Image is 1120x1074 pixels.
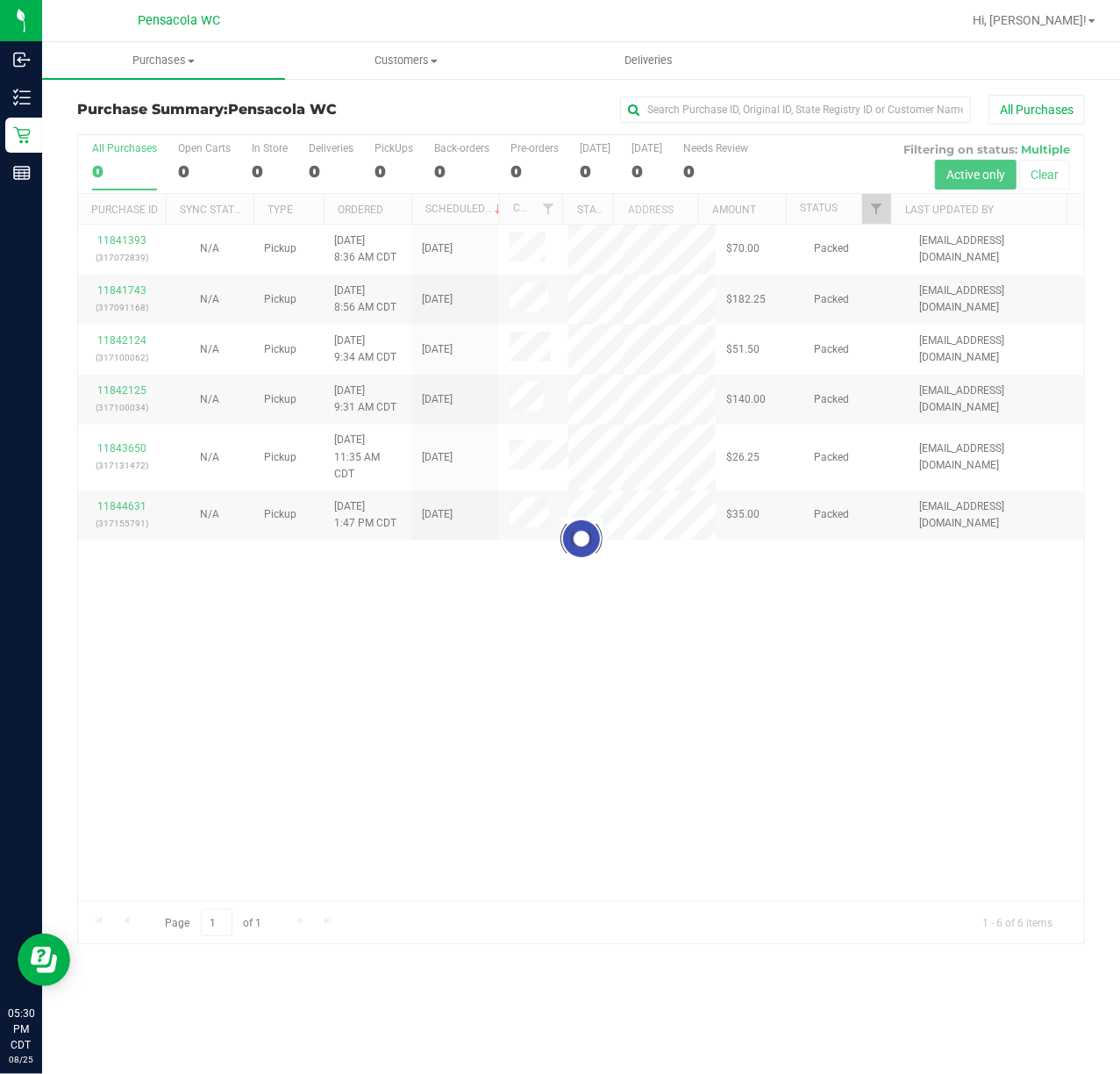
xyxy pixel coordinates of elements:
[77,102,413,118] h3: Purchase Summary:
[13,164,31,182] inline-svg: Reports
[8,1053,34,1066] p: 08/25
[13,51,31,68] inline-svg: Inbound
[527,42,770,79] a: Deliveries
[8,1006,34,1053] p: 05:30 PM CDT
[13,126,31,144] inline-svg: Retail
[42,42,285,79] a: Purchases
[18,934,70,986] iframe: Resource center
[973,13,1087,27] span: Hi, [PERSON_NAME]!
[285,42,528,79] a: Customers
[620,97,971,123] input: Search Purchase ID, Original ID, State Registry ID or Customer Name...
[42,53,285,68] span: Purchases
[601,53,696,68] span: Deliveries
[13,89,31,106] inline-svg: Inventory
[138,13,220,28] span: Pensacola WC
[228,101,337,118] span: Pensacola WC
[286,53,527,68] span: Customers
[988,95,1085,125] button: All Purchases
